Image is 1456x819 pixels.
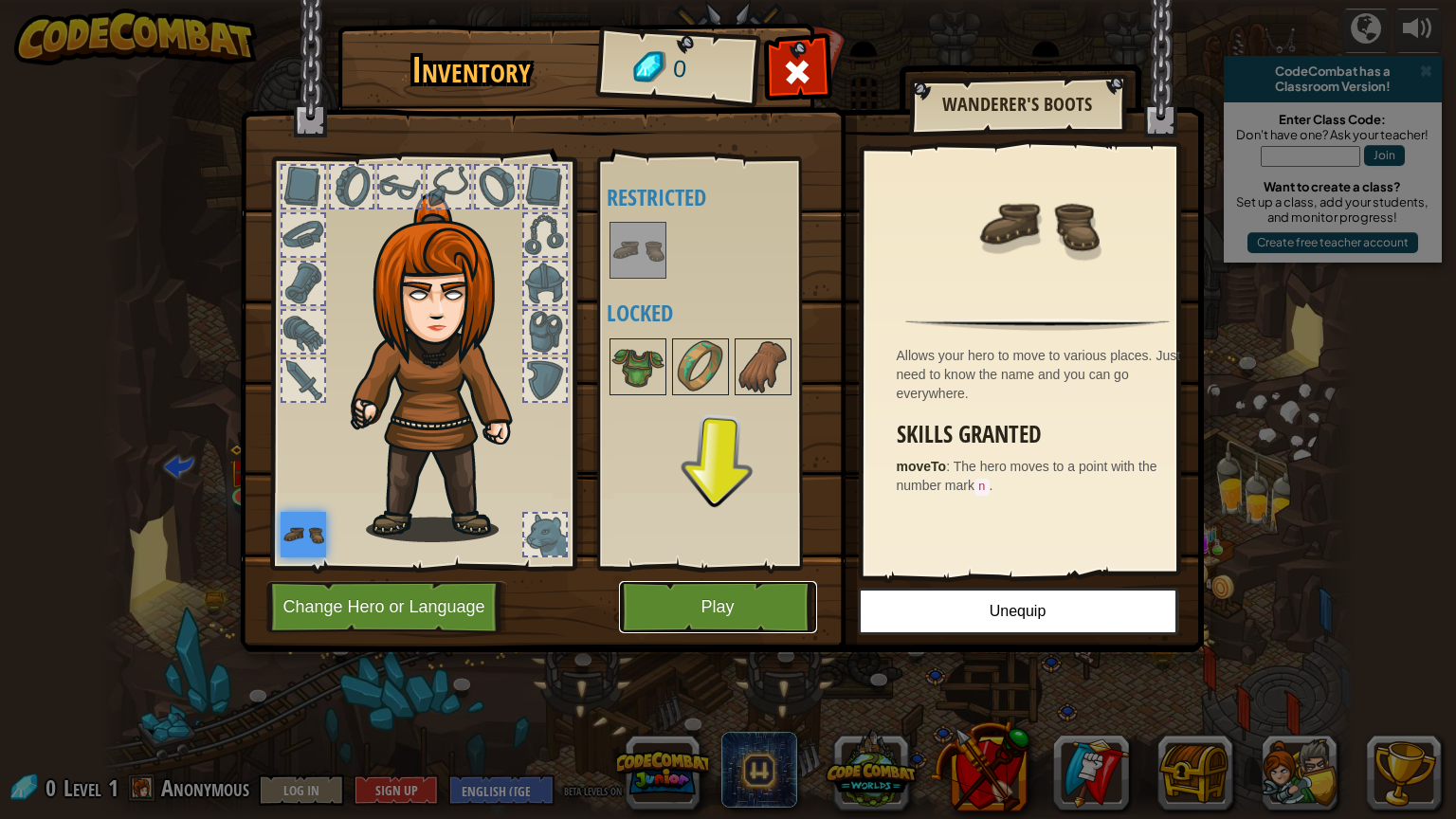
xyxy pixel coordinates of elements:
code: n [974,479,990,496]
button: Unequip [858,588,1178,635]
img: portrait.png [281,512,326,557]
img: hr.png [905,318,1169,331]
img: hair_f2.png [342,193,546,542]
h2: Wanderer's Boots [928,94,1106,115]
h3: Skills Granted [897,422,1189,447]
h4: Locked [607,300,845,325]
button: Change Hero or Language [266,581,507,633]
span: : [946,459,954,474]
h4: Restricted [607,185,845,209]
h1: Inventory [351,50,592,90]
img: portrait.png [674,340,727,393]
span: 0 [671,52,687,87]
img: portrait.png [611,224,664,277]
strong: moveTo [897,459,947,474]
button: Play [619,581,817,633]
div: Allows your hero to move to various places. Just need to know the name and you can go everywhere. [897,346,1189,403]
img: portrait.png [737,340,790,393]
span: The hero moves to a point with the number mark . [897,459,1157,493]
img: portrait.png [611,340,664,393]
img: portrait.png [976,163,1100,286]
